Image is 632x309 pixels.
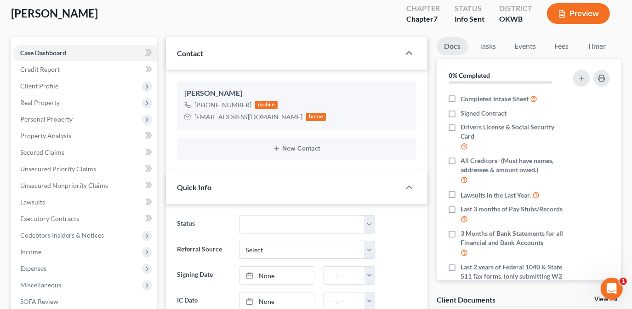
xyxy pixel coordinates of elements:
div: District [499,3,532,14]
a: Timer [580,37,613,55]
div: [EMAIL_ADDRESS][DOMAIN_NAME] [194,112,302,122]
label: Status [172,215,234,233]
a: Docs [437,37,468,55]
span: Quick Info [177,183,211,192]
a: Fees [547,37,576,55]
span: Secured Claims [20,148,64,156]
a: None [239,267,314,284]
a: Unsecured Priority Claims [13,161,157,177]
div: Chapter [406,3,440,14]
button: Preview [547,3,610,24]
div: mobile [255,101,278,109]
span: Last 2 years of Federal 1040 & State 511 Tax forms. (only submitting W2 is not acceptable) [461,262,567,290]
a: Tasks [472,37,503,55]
span: 3 Months of Bank Statements for all Financial and Bank Accounts [461,229,567,247]
span: Property Analysis [20,132,71,140]
span: 1 [620,278,627,285]
a: Secured Claims [13,144,157,161]
span: Lawsuits in the Last Year. [461,191,531,200]
span: Executory Contracts [20,215,79,222]
span: All Creditors- (Must have names, addresses & amount owed.) [461,156,567,175]
span: SOFA Review [20,297,58,305]
span: Miscellaneous [20,281,61,289]
span: Codebtors Insiders & Notices [20,231,104,239]
div: Info Sent [455,14,484,24]
a: Lawsuits [13,194,157,210]
span: Client Profile [20,82,58,90]
span: 7 [433,14,438,23]
label: Referral Source [172,241,234,259]
span: Contact [177,49,203,58]
strong: 0% Completed [449,71,490,79]
span: Personal Property [20,115,73,123]
span: Credit Report [20,65,60,73]
div: [PHONE_NUMBER] [194,100,251,110]
span: Real Property [20,99,60,106]
span: Income [20,248,41,256]
a: View All [594,296,617,303]
a: Executory Contracts [13,210,157,227]
a: Events [507,37,543,55]
iframe: Intercom live chat [601,278,623,300]
a: Case Dashboard [13,45,157,61]
a: Credit Report [13,61,157,78]
a: Unsecured Nonpriority Claims [13,177,157,194]
div: [PERSON_NAME] [184,88,409,99]
span: Case Dashboard [20,49,66,57]
div: Client Documents [437,295,495,304]
span: Last 3 months of Pay Stubs/Records [461,204,563,214]
span: Signed Contract [461,109,507,118]
span: Lawsuits [20,198,45,206]
span: Completed Intake Sheet [461,94,529,104]
a: Property Analysis [13,128,157,144]
span: [PERSON_NAME] [11,6,98,20]
div: OKWB [499,14,532,24]
div: Status [455,3,484,14]
div: Chapter [406,14,440,24]
span: Expenses [20,264,46,272]
span: Unsecured Nonpriority Claims [20,181,108,189]
span: Drivers License & Social Security Card [461,122,567,141]
div: home [306,113,326,121]
input: -- : -- [324,267,365,284]
button: New Contact [184,145,409,152]
label: Signing Date [172,266,234,285]
span: Unsecured Priority Claims [20,165,96,173]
